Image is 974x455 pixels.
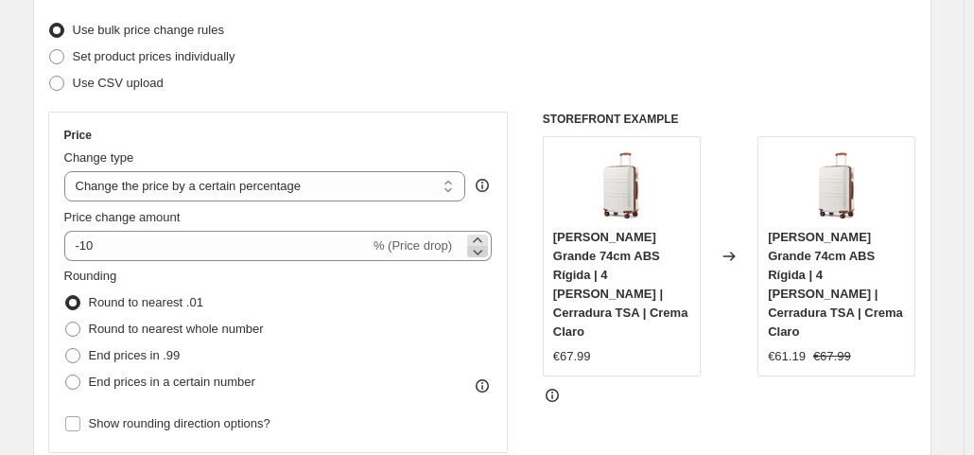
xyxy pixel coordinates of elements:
[89,416,270,430] span: Show rounding direction options?
[768,230,903,339] span: [PERSON_NAME] Grande 74cm ABS Rígida | 4 [PERSON_NAME] | Cerradura TSA | Crema Claro
[64,231,370,261] input: -15
[73,49,235,63] span: Set product prices individually
[64,150,134,165] span: Change type
[89,322,264,336] span: Round to nearest whole number
[73,23,224,37] span: Use bulk price change rules
[89,375,255,389] span: End prices in a certain number
[89,295,203,309] span: Round to nearest .01
[64,269,117,283] span: Rounding
[813,347,851,366] strike: €67.99
[583,147,659,222] img: 61_1kvGMyYL_80x.jpg
[73,76,164,90] span: Use CSV upload
[64,128,92,143] h3: Price
[553,230,688,339] span: [PERSON_NAME] Grande 74cm ABS Rígida | 4 [PERSON_NAME] | Cerradura TSA | Crema Claro
[543,112,916,127] h6: STOREFRONT EXAMPLE
[64,210,181,224] span: Price change amount
[553,347,591,366] div: €67.99
[374,238,452,253] span: % (Price drop)
[89,348,181,362] span: End prices in .99
[473,176,492,195] div: help
[799,147,875,222] img: 61_1kvGMyYL_80x.jpg
[768,347,806,366] div: €61.19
